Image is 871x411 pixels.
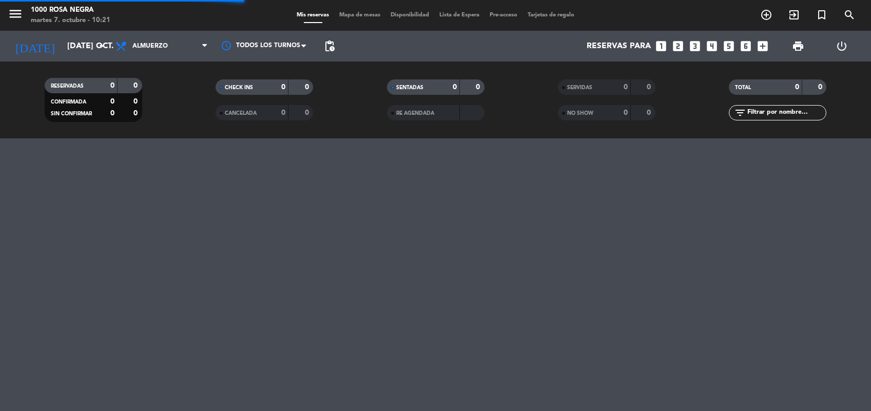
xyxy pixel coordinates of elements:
span: Reservas para [587,42,651,51]
strong: 0 [110,98,114,105]
span: SERVIDAS [567,85,592,90]
i: exit_to_app [788,9,800,21]
span: Disponibilidad [385,12,434,18]
i: looks_6 [739,39,752,53]
strong: 0 [281,84,285,91]
span: pending_actions [323,40,336,52]
span: CONFIRMADA [51,99,86,105]
i: looks_3 [688,39,702,53]
div: martes 7. octubre - 10:21 [31,15,110,26]
i: add_circle_outline [760,9,772,21]
span: Tarjetas de regalo [522,12,579,18]
i: looks_4 [705,39,719,53]
strong: 0 [133,82,140,89]
span: NO SHOW [567,111,593,116]
input: Filtrar por nombre... [746,107,826,118]
strong: 0 [647,109,653,116]
strong: 0 [281,109,285,116]
span: Pre-acceso [485,12,522,18]
i: [DATE] [8,35,62,57]
strong: 0 [453,84,457,91]
i: looks_one [654,39,668,53]
i: add_box [756,39,769,53]
i: menu [8,6,23,22]
span: Almuerzo [132,43,168,50]
span: Mapa de mesas [334,12,385,18]
span: RESERVADAS [51,84,84,89]
span: SIN CONFIRMAR [51,111,92,116]
strong: 0 [305,84,311,91]
i: arrow_drop_down [95,40,108,52]
span: TOTAL [735,85,751,90]
strong: 0 [305,109,311,116]
div: 1000 Rosa Negra [31,5,110,15]
i: search [843,9,856,21]
strong: 0 [110,82,114,89]
i: looks_5 [722,39,735,53]
i: filter_list [734,107,746,119]
strong: 0 [624,109,628,116]
span: RE AGENDADA [396,111,434,116]
span: CHECK INS [225,85,253,90]
i: power_settings_new [836,40,848,52]
strong: 0 [624,84,628,91]
button: menu [8,6,23,25]
i: looks_two [671,39,685,53]
strong: 0 [133,110,140,117]
span: Mis reservas [292,12,334,18]
span: CANCELADA [225,111,257,116]
span: SENTADAS [396,85,423,90]
div: LOG OUT [820,31,863,61]
span: print [792,40,804,52]
strong: 0 [133,98,140,105]
span: Lista de Espera [434,12,485,18]
strong: 0 [818,84,824,91]
strong: 0 [476,84,482,91]
strong: 0 [647,84,653,91]
i: turned_in_not [816,9,828,21]
strong: 0 [110,110,114,117]
strong: 0 [795,84,799,91]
